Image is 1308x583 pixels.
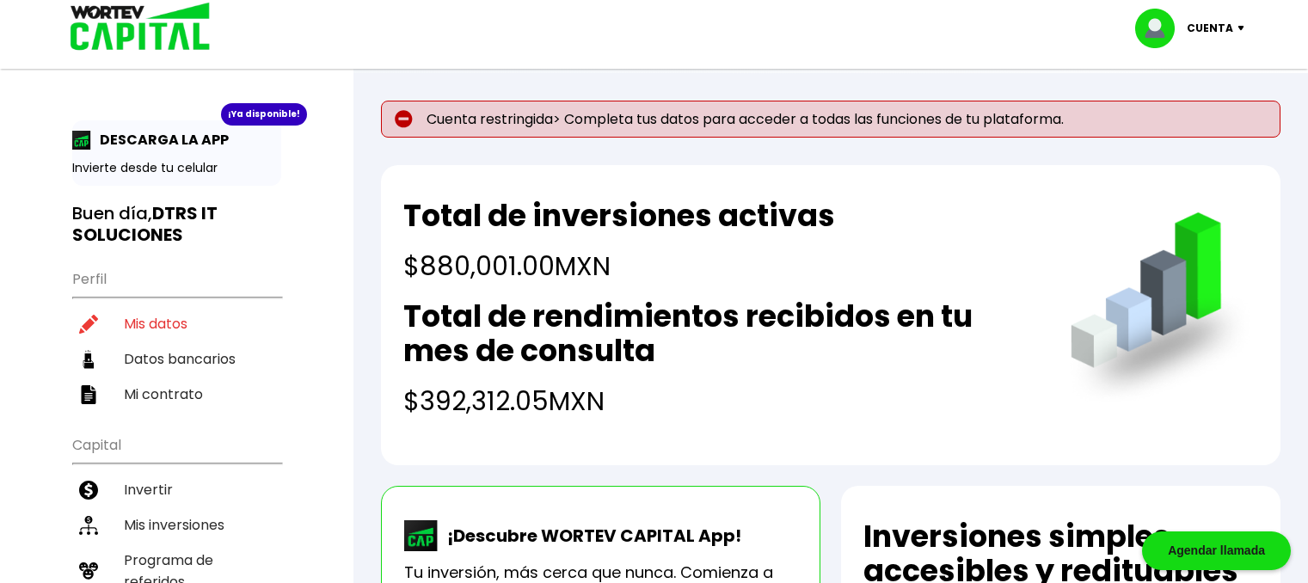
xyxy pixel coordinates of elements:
[79,481,98,500] img: invertir-icon.b3b967d7.svg
[72,201,218,247] b: DTRS IT SOLUCIONES
[72,159,281,177] p: Invierte desde tu celular
[79,516,98,535] img: inversiones-icon.6695dc30.svg
[72,306,281,341] a: Mis datos
[72,377,281,412] a: Mi contrato
[439,523,741,549] p: ¡Descubre WORTEV CAPITAL App!
[403,199,835,233] h2: Total de inversiones activas
[79,562,98,580] img: recomiendanos-icon.9b8e9327.svg
[79,315,98,334] img: editar-icon.952d3147.svg
[395,110,413,128] img: error-circle.027baa21.svg
[91,129,229,150] p: DESCARGA LA APP
[72,131,91,150] img: app-icon
[1063,212,1258,408] img: grafica.516fef24.png
[72,472,281,507] a: Invertir
[1233,26,1256,31] img: icon-down
[79,350,98,369] img: datos-icon.10cf9172.svg
[72,260,281,412] ul: Perfil
[72,341,281,377] a: Datos bancarios
[1135,9,1187,48] img: profile-image
[1142,531,1291,570] div: Agendar llamada
[403,299,1036,368] h2: Total de rendimientos recibidos en tu mes de consulta
[72,507,281,543] a: Mis inversiones
[404,520,439,551] img: wortev-capital-app-icon
[1187,15,1233,41] p: Cuenta
[79,385,98,404] img: contrato-icon.f2db500c.svg
[72,203,281,246] h3: Buen día,
[403,247,835,285] h4: $880,001.00 MXN
[381,101,1280,138] p: Cuenta restringida> Completa tus datos para acceder a todas las funciones de tu plataforma.
[221,103,307,126] div: ¡Ya disponible!
[403,382,1036,420] h4: $392,312.05 MXN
